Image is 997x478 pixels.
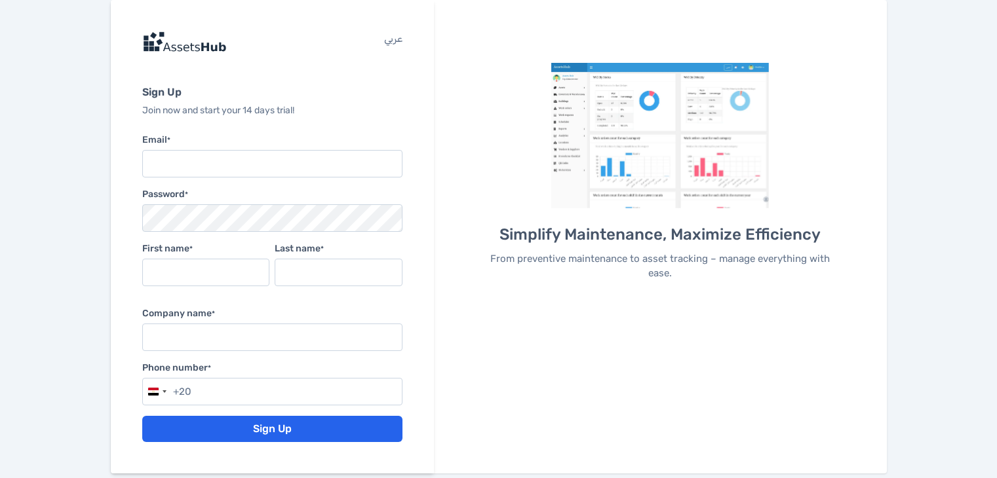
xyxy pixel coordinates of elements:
[142,31,226,52] img: logo-img
[275,242,402,256] label: Last name
[142,103,402,118] p: Join now and start your 14 days trial!
[142,188,188,202] label: Password
[551,63,769,208] img: AssetsHub
[384,31,402,52] a: عربي
[142,361,402,375] label: Phone number
[142,307,402,321] label: Company name
[479,251,842,281] p: From preventive maintenance to asset tracking – manage everything with ease.
[142,134,402,147] label: Email
[173,384,191,399] div: +20
[142,242,270,256] label: First name
[479,224,842,245] h5: Simplify Maintenance, Maximize Efficiency
[142,416,402,442] button: Sign Up
[142,84,402,101] h6: Sign Up
[143,378,191,405] button: Selected country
